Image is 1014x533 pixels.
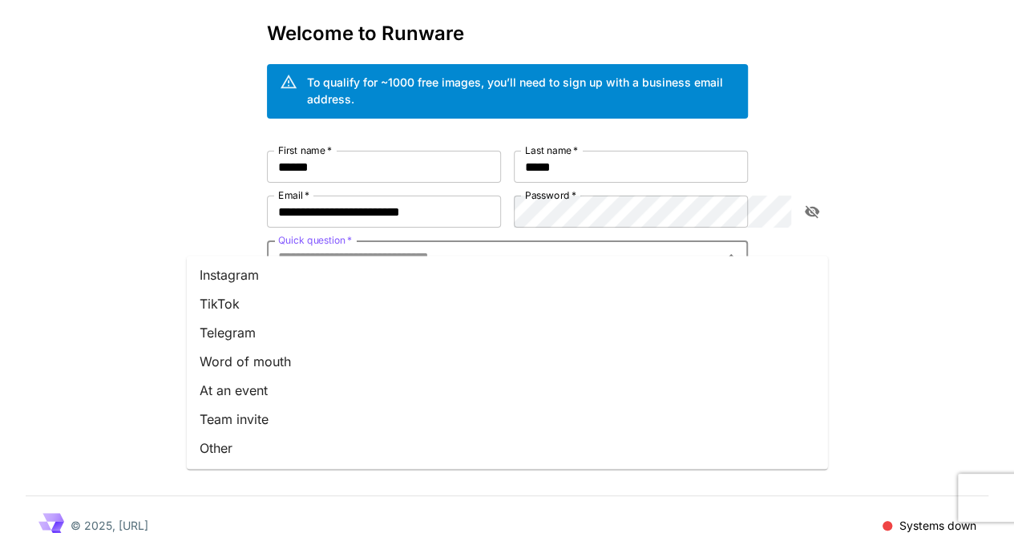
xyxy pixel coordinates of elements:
[525,143,578,157] label: Last name
[187,347,828,376] li: Word of mouth
[278,188,309,202] label: Email
[187,289,828,318] li: TikTok
[278,233,352,247] label: Quick question
[525,188,576,202] label: Password
[307,74,735,107] div: To qualify for ~1000 free images, you’ll need to sign up with a business email address.
[187,318,828,347] li: Telegram
[187,434,828,462] li: Other
[187,405,828,434] li: Team invite
[798,197,826,226] button: toggle password visibility
[278,143,332,157] label: First name
[267,22,748,45] h3: Welcome to Runware
[720,245,742,268] button: Close
[187,376,828,405] li: At an event
[187,260,828,289] li: Instagram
